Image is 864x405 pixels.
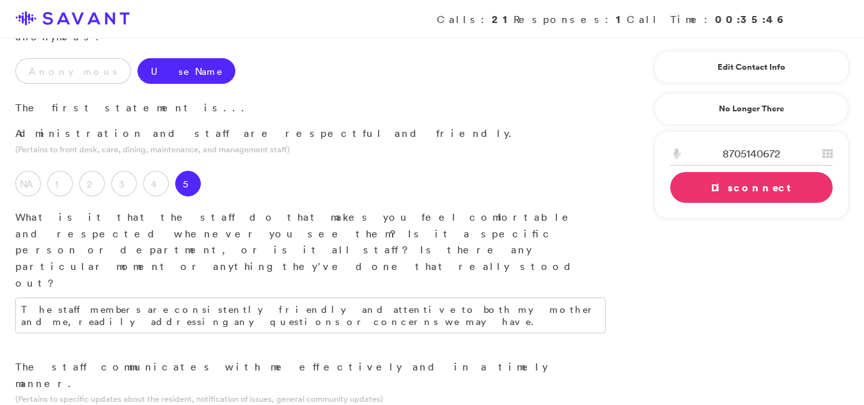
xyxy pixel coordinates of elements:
[15,393,606,405] p: (Pertains to specific updates about the resident, notification of issues, general community updates)
[143,171,169,196] label: 4
[15,100,606,116] p: The first statement is...
[15,209,606,291] p: What is it that the staff do that makes you feel comfortable and respected whenever you see them?...
[616,12,627,26] strong: 1
[670,172,833,203] a: Disconnect
[654,93,849,125] a: No Longer There
[670,57,833,77] a: Edit Contact Info
[15,58,131,84] label: Anonymous
[111,171,137,196] label: 3
[47,171,73,196] label: 1
[715,12,785,26] strong: 00:35:46
[79,171,105,196] label: 2
[15,125,606,142] p: Administration and staff are respectful and friendly.
[15,143,606,155] p: (Pertains to front desk, care, dining, maintenance, and management staff)
[15,171,41,196] label: NA
[175,171,201,196] label: 5
[15,359,606,392] p: The staff communicates with me effectively and in a timely manner.
[492,12,514,26] strong: 21
[137,58,235,84] label: Use Name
